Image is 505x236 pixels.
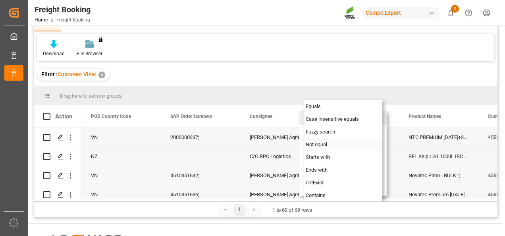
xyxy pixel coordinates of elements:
div: Download [43,50,65,57]
span: general [299,111,328,125]
div: [PERSON_NAME] AgriCare Vietnam, Co., Ltd.,, [GEOGRAPHIC_DATA], [240,128,320,147]
span: Drag here to set row groups [60,93,122,99]
div: 1 [235,205,245,215]
div: Novatec Premium [DATE]+1,2Mg+10S+TE; [399,185,478,204]
div: ✕ [98,72,105,78]
a: Home [35,17,48,23]
span: POD Country Code [91,114,131,119]
div: 4510351632; [161,166,240,185]
span: 2 [451,5,459,13]
span: Customer View [58,71,96,77]
img: Screenshot%202023-09-29%20at%2010.02.21.png_1712312052.png [344,6,357,20]
div: Press SPACE to select this row. [34,128,81,147]
div: Press SPACE to select this row. [34,147,81,166]
span: Not equal [306,141,327,147]
div: Action [55,113,72,120]
span: Contains [306,192,326,198]
div: VN [81,166,161,185]
button: Help Center [460,4,478,22]
span: Starts with [306,154,330,160]
span: Case insensitive equals [306,116,359,122]
div: VN [81,128,161,147]
button: Compo Expert [362,5,442,20]
span: Consignee [250,114,272,119]
span: notExist [306,180,324,186]
button: show 2 new notifications [442,4,460,22]
div: NTC PREMIUM [DATE]+3+TE BULK; [399,128,478,147]
div: Novatec Pimo - BULK -; [399,166,478,185]
div: NZ [81,147,161,166]
span: SAP Order Numbers [170,114,212,119]
div: C/O RPC Logistics [240,147,320,166]
span: Fuzzy search [306,129,335,135]
div: Press SPACE to select this row. [34,185,81,204]
div: 1 to 69 of 69 rows [272,206,312,214]
div: VN [81,185,161,204]
div: 2000000237; [161,128,240,147]
span: Product Names [409,114,441,119]
div: Press SPACE to select this row. [34,166,81,185]
span: Ends with [306,167,328,173]
span: Equals [306,103,321,109]
div: BFL Kelp LG1 1000L IBC (WW); [399,147,478,166]
div: [PERSON_NAME] AgriCare [GEOGRAPHIC_DATA] [240,185,320,204]
div: 4510351636; [161,185,240,204]
div: [PERSON_NAME] AgriCare [GEOGRAPHIC_DATA] [240,166,320,185]
div: Freight Booking [35,4,91,15]
span: Filter : [41,71,58,77]
div: Compo Expert [362,7,439,19]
